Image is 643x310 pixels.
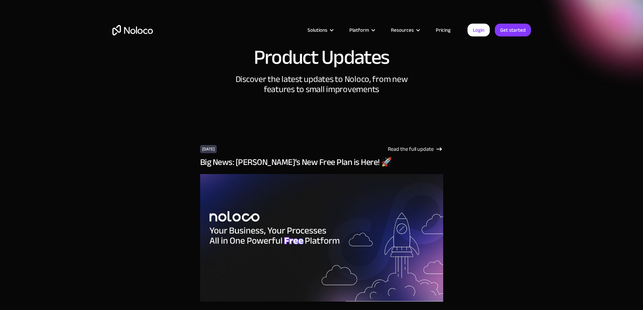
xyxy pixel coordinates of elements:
[299,26,341,34] div: Solutions
[427,26,459,34] a: Pricing
[307,26,327,34] div: Solutions
[200,145,217,153] div: [DATE]
[349,26,369,34] div: Platform
[388,145,434,153] div: Read the full update
[200,157,443,167] h3: Big News: [PERSON_NAME]’s New Free Plan is Here! 🚀
[254,47,390,67] h1: Product Updates
[382,26,427,34] div: Resources
[200,145,443,153] a: [DATE]Read the full update
[112,25,153,35] a: home
[341,26,382,34] div: Platform
[220,74,423,94] h2: Discover the latest updates to Noloco, from new features to small improvements
[391,26,414,34] div: Resources
[467,24,490,36] a: Login
[495,24,531,36] a: Get started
